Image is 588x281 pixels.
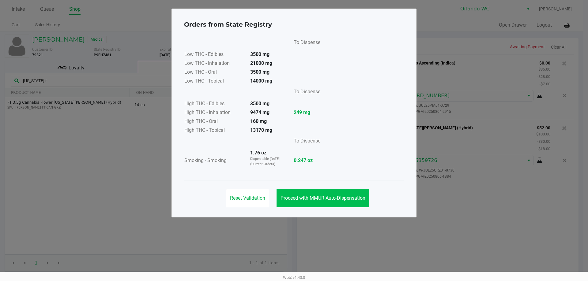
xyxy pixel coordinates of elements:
[184,109,245,117] td: High THC - Inhalation
[184,50,245,59] td: Low THC - Edibles
[289,37,321,50] td: To Dispense
[289,86,321,100] td: To Dispense
[277,189,369,207] button: Proceed with MMUR Auto-Dispensation
[250,60,272,66] strong: 21000 mg
[294,157,320,164] strong: 0.247 oz
[250,118,267,124] strong: 160 mg
[250,69,269,75] strong: 3500 mg
[283,275,305,280] span: Web: v1.40.0
[184,77,245,86] td: Low THC - Topical
[230,195,265,201] span: Reset Validation
[226,189,269,207] button: Reset Validation
[250,157,283,167] p: Dispensable [DATE] (Current Orders)
[184,68,245,77] td: Low THC - Oral
[289,135,321,149] td: To Dispense
[294,109,320,116] strong: 249 mg
[250,150,266,156] strong: 1.76 oz
[184,20,272,29] h4: Orders from State Registry
[184,100,245,109] td: High THC - Edibles
[184,59,245,68] td: Low THC - Inhalation
[184,149,245,173] td: Smoking - Smoking
[250,78,272,84] strong: 14000 mg
[184,117,245,126] td: High THC - Oral
[184,126,245,135] td: High THC - Topical
[250,101,269,106] strong: 3500 mg
[250,127,272,133] strong: 13170 mg
[281,195,365,201] span: Proceed with MMUR Auto-Dispensation
[250,51,269,57] strong: 3500 mg
[250,109,269,115] strong: 9474 mg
